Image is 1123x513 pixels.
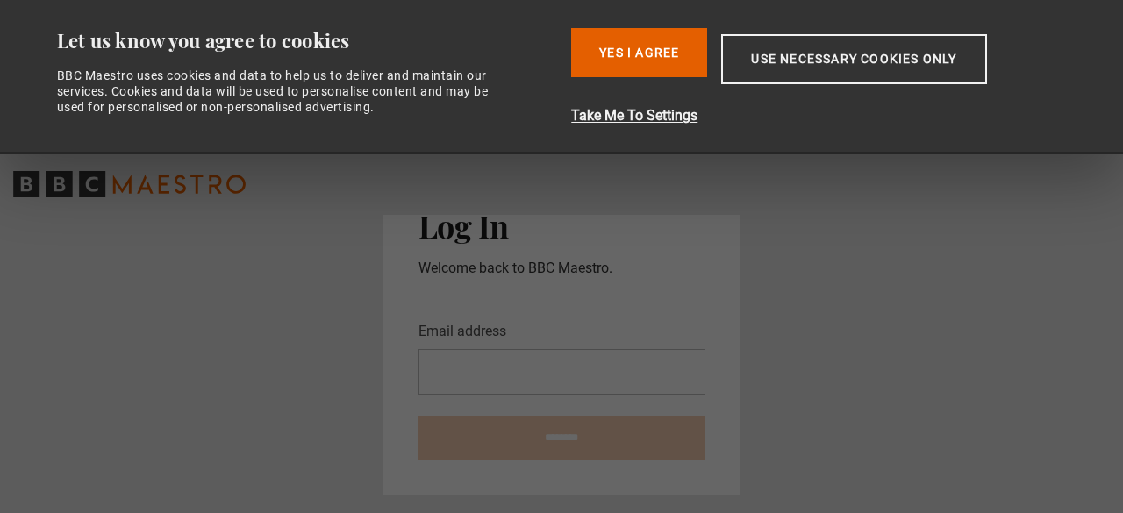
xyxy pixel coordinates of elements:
[418,207,705,244] h2: Log In
[418,258,705,279] p: Welcome back to BBC Maestro.
[571,28,707,77] button: Yes I Agree
[571,105,1079,126] button: Take Me To Settings
[57,68,508,116] div: BBC Maestro uses cookies and data to help us to deliver and maintain our services. Cookies and da...
[418,321,506,342] label: Email address
[721,34,986,84] button: Use necessary cookies only
[13,171,246,197] svg: BBC Maestro
[57,28,558,53] div: Let us know you agree to cookies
